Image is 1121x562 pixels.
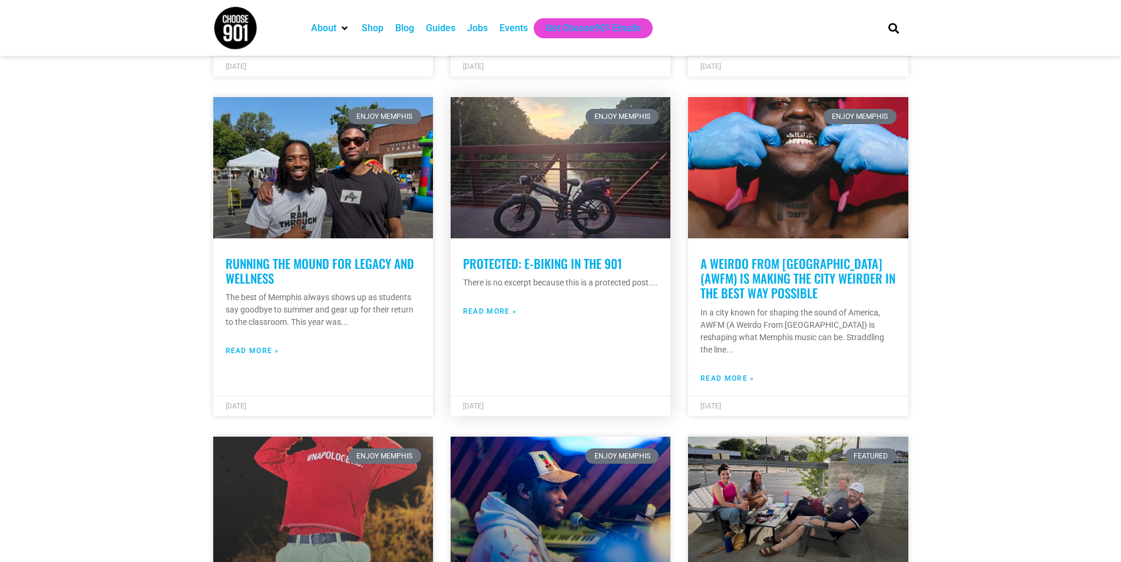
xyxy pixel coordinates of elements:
div: About [305,18,356,38]
span: [DATE] [700,402,721,410]
div: Enjoy Memphis [586,109,659,124]
div: Enjoy Memphis [824,109,897,124]
span: [DATE] [226,402,246,410]
div: Enjoy Memphis [348,448,421,464]
span: [DATE] [463,62,484,71]
a: Running The Mound For Legacy and Wellness [226,254,414,287]
a: A shirtless person wearing a pink hat and blue gloves pulls their lips to show silver dental gril... [688,97,908,238]
nav: Main nav [305,18,868,38]
a: Events [500,21,528,35]
a: Protected: E-biking in the 901 [463,254,622,272]
a: Get Choose901 Emails [545,21,641,35]
a: Blog [395,21,414,35]
div: Enjoy Memphis [586,448,659,464]
span: [DATE] [226,62,246,71]
a: A black electric bicycle is parked on a metal bridge over a river, surrounded by trees at sunset. [451,97,670,238]
span: [DATE] [700,62,721,71]
a: Jobs [467,21,488,35]
div: Featured [845,448,897,464]
span: [DATE] [463,402,484,410]
p: In a city known for shaping the sound of America, AWFM (A Weirdo From [GEOGRAPHIC_DATA]) is resha... [700,307,895,356]
a: A Weirdo From [GEOGRAPHIC_DATA] (AWFM) is Making the City Weirder in the Best Way Possible [700,254,895,302]
a: Shop [362,21,383,35]
a: Read more about A Weirdo From Memphis (AWFM) is Making the City Weirder in the Best Way Possible [700,373,754,384]
div: Search [884,18,903,38]
a: Read more about Running The Mound For Legacy and Wellness [226,345,279,356]
div: Enjoy Memphis [348,109,421,124]
p: The best of Memphis always shows up as students say goodbye to summer and gear up for their retur... [226,291,421,328]
a: About [311,21,336,35]
a: Read more about Protected: E-biking in the 901 [463,306,517,317]
a: Two men stand outdoors at an event focused on wellness, smiling for the camera; one wears a white... [213,97,433,238]
p: There is no excerpt because this is a protected post. [463,277,658,289]
a: Guides [426,21,455,35]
